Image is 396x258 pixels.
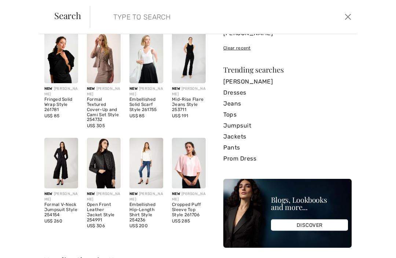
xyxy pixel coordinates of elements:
[223,87,352,98] a: Dresses
[223,76,352,87] a: [PERSON_NAME]
[223,131,352,142] a: Jackets
[44,97,78,112] div: Fringed Solid Wrap Style 261781
[223,45,352,51] div: Clear recent
[223,109,352,120] a: Tops
[129,202,163,222] div: Embellished Hip-Length Shirt Style 254236
[87,33,121,83] img: Formal Textured Cover-Up and Cami Set Style 254732. Midnight Blue
[44,138,78,188] img: Formal V-Neck Jumpsuit Style 254154. Black/Black
[44,191,78,202] div: [PERSON_NAME]
[44,192,52,196] span: New
[44,86,78,97] div: [PERSON_NAME]
[129,86,137,91] span: New
[44,113,60,118] span: US$ 85
[223,179,352,248] img: Blogs, Lookbooks and more...
[44,202,78,217] div: Formal V-Neck Jumpsuit Style 254154
[129,191,163,202] div: [PERSON_NAME]
[87,223,105,228] span: US$ 306
[172,202,206,217] div: Cropped Puff Sleeve Top Style 261706
[87,97,121,122] div: Formal Textured Cover-Up and Cami Set Style 254732
[108,6,284,28] input: TYPE TO SEARCH
[87,123,105,128] span: US$ 305
[129,192,137,196] span: New
[223,142,352,153] a: Pants
[223,66,352,73] div: Trending searches
[87,191,121,202] div: [PERSON_NAME]
[87,192,95,196] span: New
[87,86,95,91] span: New
[172,138,206,188] img: Cropped Puff Sleeve Top Style 261706. Petal pink
[44,86,52,91] span: New
[223,120,352,131] a: Jumpsuit
[129,86,163,97] div: [PERSON_NAME]
[129,97,163,112] div: Embellished Solid Scarf Style 261755
[129,138,163,188] img: Embellished Hip-Length Shirt Style 254236. Champagne
[87,86,121,97] div: [PERSON_NAME]
[172,86,206,97] div: [PERSON_NAME]
[172,86,180,91] span: New
[87,202,121,222] div: Open Front Leather Jacket Style 254991
[54,11,81,20] span: Search
[44,33,78,83] img: Fringed Solid Wrap Style 261781. Black
[343,11,353,23] button: Close
[223,153,352,164] a: Prom Dress
[172,113,188,118] span: US$ 191
[172,33,206,83] img: Mid-Rise Flare Jeans Style 253711. Black
[129,33,163,83] img: Embellished Solid Scarf Style 261755. Vanilla 30
[44,218,62,224] span: US$ 260
[172,218,190,224] span: US$ 285
[223,98,352,109] a: Jeans
[16,5,36,12] span: 1 new
[271,196,348,211] div: Blogs, Lookbooks and more...
[172,97,206,112] div: Mid-Rise Flare Jeans Style 253711
[129,113,145,118] span: US$ 85
[271,220,348,231] div: DISCOVER
[172,192,180,196] span: New
[87,138,121,188] img: Open Front Leather Jacket Style 254991. Black
[172,191,206,202] div: [PERSON_NAME]
[129,223,148,228] span: US$ 200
